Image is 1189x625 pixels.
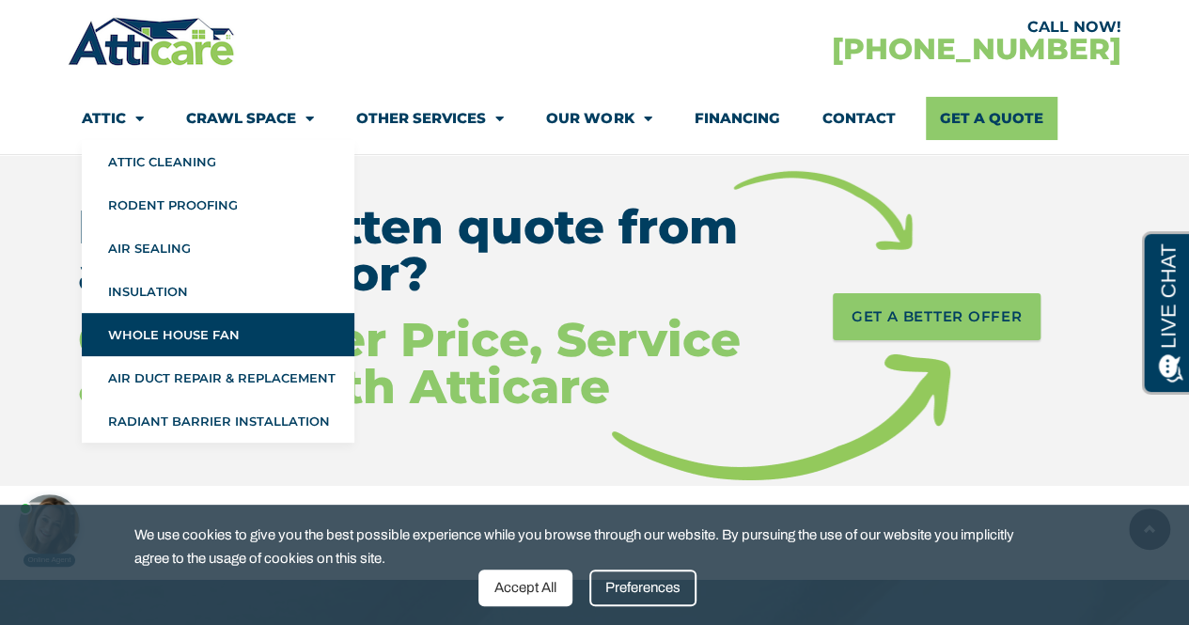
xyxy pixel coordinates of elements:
iframe: Chat Invitation [9,475,103,569]
div: Accept All [478,570,572,606]
span: Opens a chat window [46,15,151,39]
ul: Attic [82,140,354,443]
nav: Menu [82,97,1106,140]
a: Financing [694,97,779,140]
div: CALL NOW! [594,20,1120,35]
a: Air Duct Repair & Replacement [82,356,354,399]
span: We use cookies to give you the best possible experience while you browse through our website. By ... [134,523,1040,570]
a: Rodent Proofing [82,183,354,227]
span: GET A better offer [852,303,1023,331]
h3: Have a written quote from a competitor? [78,204,743,298]
a: Attic [82,97,144,140]
div: Preferences [589,570,696,606]
a: Contact [821,97,895,140]
a: Attic Cleaning [82,140,354,183]
a: Whole House Fan [82,313,354,356]
a: Other Services [356,97,504,140]
a: Insulation [82,270,354,313]
a: Radiant Barrier Installation [82,399,354,443]
a: Crawl Space [186,97,314,140]
a: Air Sealing [82,227,354,270]
h3: Get A Better Price, Service & Value with Atticare [78,317,743,411]
a: Get A Quote [926,97,1057,140]
a: GET A better offer [833,293,1041,340]
a: Our Work [546,97,651,140]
